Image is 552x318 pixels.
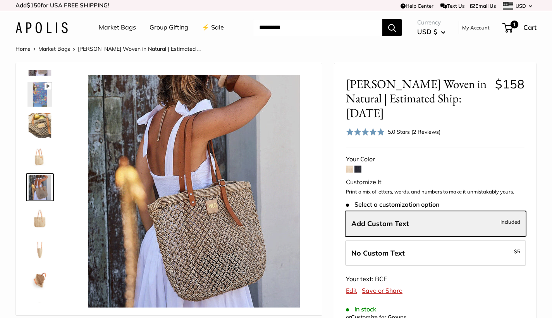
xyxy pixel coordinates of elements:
[500,217,520,226] span: Included
[346,126,440,137] div: 5.0 Stars (2 Reviews)
[346,77,489,120] span: [PERSON_NAME] Woven in Natural | Estimated Ship: [DATE]
[38,45,70,52] a: Market Bags
[28,268,52,293] img: Mercado Woven in Natural | Estimated Ship: Oct. 19th
[417,28,437,36] span: USD $
[523,23,537,31] span: Cart
[26,266,54,294] a: Mercado Woven in Natural | Estimated Ship: Oct. 19th
[351,249,405,258] span: No Custom Text
[503,21,537,34] a: 1 Cart
[26,235,54,263] a: Mercado Woven in Natural | Estimated Ship: Oct. 19th
[15,22,68,33] img: Apolis
[26,142,54,170] a: Mercado Woven in Natural | Estimated Ship: Oct. 19th
[346,176,524,188] div: Customize It
[28,206,52,231] img: Mercado Woven in Natural | Estimated Ship: Oct. 19th
[462,23,490,32] a: My Account
[417,17,445,28] span: Currency
[78,45,201,52] span: [PERSON_NAME] Woven in Natural | Estimated ...
[15,44,201,54] nav: Breadcrumb
[26,80,54,108] a: Mercado Woven in Natural | Estimated Ship: Oct. 19th
[78,75,310,308] img: Mercado Woven in Natural | Estimated Ship: Oct. 19th
[28,82,52,107] img: Mercado Woven in Natural | Estimated Ship: Oct. 19th
[15,45,31,52] a: Home
[440,3,464,9] a: Text Us
[362,287,402,294] a: Save or Share
[28,237,52,262] img: Mercado Woven in Natural | Estimated Ship: Oct. 19th
[514,248,520,254] span: $5
[150,22,188,33] a: Group Gifting
[401,3,433,9] a: Help Center
[28,144,52,169] img: Mercado Woven in Natural | Estimated Ship: Oct. 19th
[511,21,518,28] span: 1
[99,22,136,33] a: Market Bags
[351,219,409,228] span: Add Custom Text
[253,19,382,36] input: Search...
[470,3,496,9] a: Email Us
[388,128,440,136] div: 5.0 Stars (2 Reviews)
[346,275,387,283] span: Your text: BCF
[516,3,526,9] span: USD
[202,22,224,33] a: ⚡️ Sale
[345,211,526,237] label: Add Custom Text
[28,175,52,200] img: Mercado Woven in Natural | Estimated Ship: Oct. 19th
[346,154,524,165] div: Your Color
[495,76,524,92] span: $158
[346,188,524,196] p: Print a mix of letters, words, and numbers to make it unmistakably yours.
[26,173,54,201] a: Mercado Woven in Natural | Estimated Ship: Oct. 19th
[26,204,54,232] a: Mercado Woven in Natural | Estimated Ship: Oct. 19th
[346,201,439,208] span: Select a customization option
[382,19,402,36] button: Search
[26,111,54,139] a: Mercado Woven in Natural | Estimated Ship: Oct. 19th
[346,287,357,294] a: Edit
[28,113,52,138] img: Mercado Woven in Natural | Estimated Ship: Oct. 19th
[27,2,41,9] span: $150
[346,306,377,313] span: In stock
[345,240,526,266] label: Leave Blank
[417,26,445,38] button: USD $
[512,247,520,256] span: -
